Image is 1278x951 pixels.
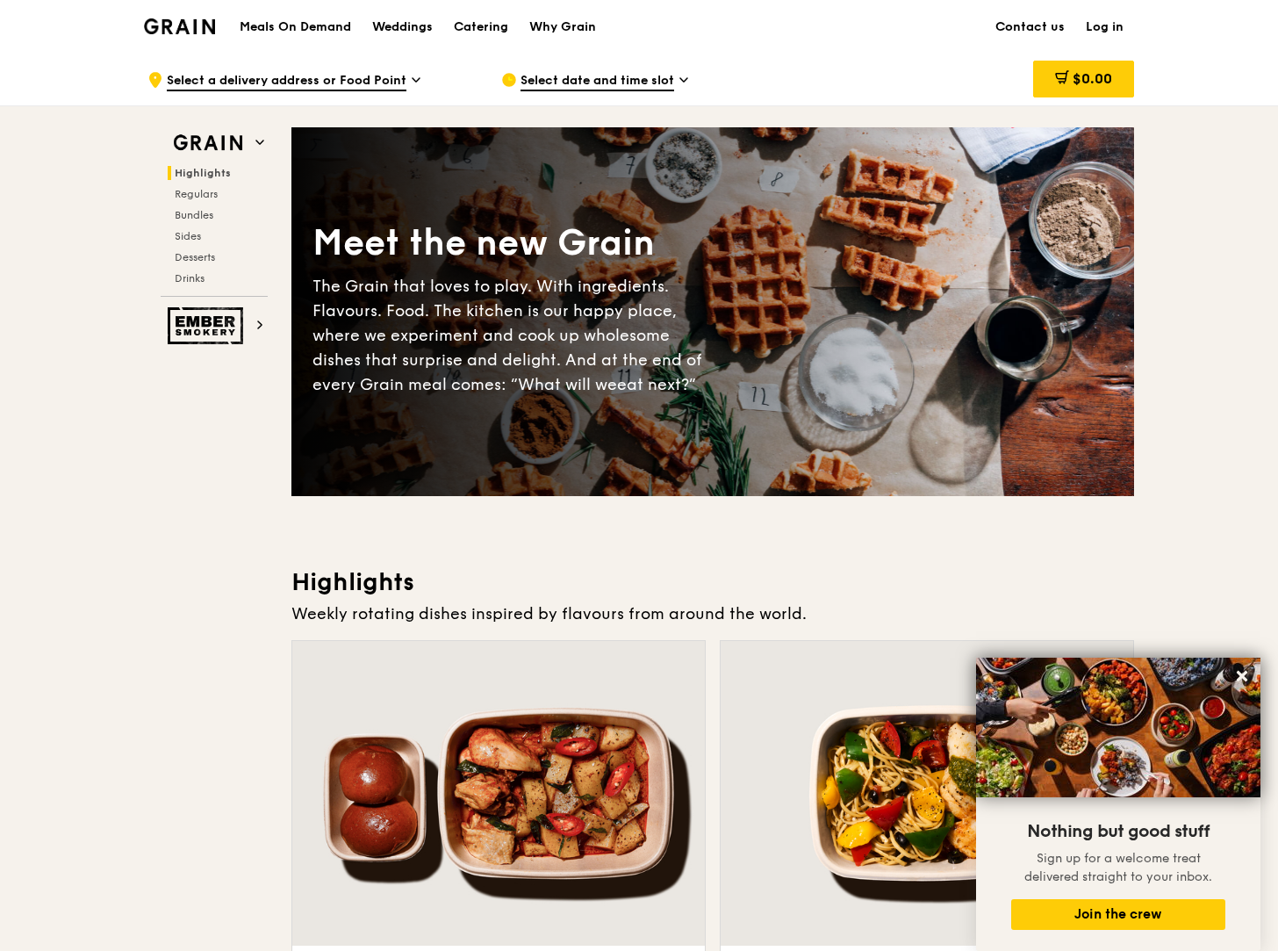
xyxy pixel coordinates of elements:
[362,1,443,54] a: Weddings
[291,566,1134,598] h3: Highlights
[168,127,248,159] img: Grain web logo
[312,220,713,267] div: Meet the new Grain
[291,602,1134,626] div: Weekly rotating dishes inspired by flavours from around the world.
[175,272,205,285] span: Drinks
[1228,662,1256,690] button: Close
[1011,899,1225,930] button: Join the crew
[1073,70,1112,87] span: $0.00
[168,307,248,344] img: Ember Smokery web logo
[175,230,201,242] span: Sides
[454,1,508,54] div: Catering
[521,72,674,91] span: Select date and time slot
[1075,1,1134,54] a: Log in
[240,18,351,36] h1: Meals On Demand
[1024,851,1212,884] span: Sign up for a welcome treat delivered straight to your inbox.
[167,72,406,91] span: Select a delivery address or Food Point
[976,658,1260,797] img: DSC07876-Edit02-Large.jpeg
[617,375,696,394] span: eat next?”
[372,1,433,54] div: Weddings
[312,274,713,397] div: The Grain that loves to play. With ingredients. Flavours. Food. The kitchen is our happy place, w...
[175,251,215,263] span: Desserts
[144,18,215,34] img: Grain
[175,167,231,179] span: Highlights
[985,1,1075,54] a: Contact us
[443,1,519,54] a: Catering
[175,209,213,221] span: Bundles
[175,188,218,200] span: Regulars
[1027,821,1210,842] span: Nothing but good stuff
[529,1,596,54] div: Why Grain
[519,1,607,54] a: Why Grain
